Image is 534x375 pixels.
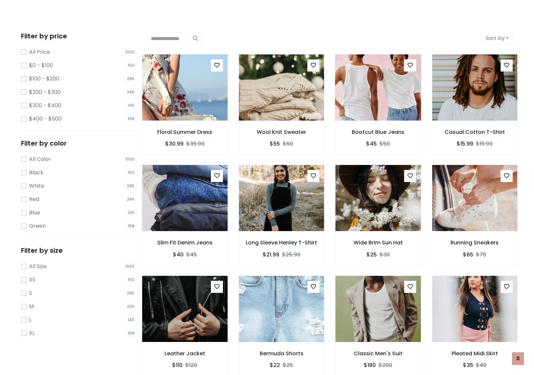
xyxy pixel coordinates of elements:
del: $200 [378,361,392,369]
span: 150 [126,276,137,283]
h6: $22 [270,362,280,368]
del: $25.99 [282,251,300,258]
del: $45 [186,251,197,258]
label: $300 - $400 [29,102,61,110]
h6: $30.99 [165,141,184,147]
label: XL [29,329,35,337]
label: All Size [29,262,47,270]
del: $60 [283,140,293,148]
span: 145 [126,317,137,323]
label: XS [29,276,35,284]
label: Blue [29,209,40,217]
label: All Price [29,48,50,56]
h6: Wool Knit Sweater [239,129,325,135]
span: 295 [125,183,137,189]
span: 145 [126,209,137,216]
h6: $65 [463,251,473,258]
h5: Filter by size [21,246,137,254]
label: Green [29,222,46,230]
h6: $15.99 [457,141,473,147]
label: Red [29,195,39,203]
label: Black [29,169,43,177]
span: 145 [126,102,137,109]
label: $400 - $500 [29,115,62,123]
span: 150 [126,62,137,69]
h6: Slim Fit Denim Jeans [142,239,228,246]
label: All Color [29,155,51,163]
label: $100 - $200 [29,75,59,83]
h5: Filter by color [21,139,137,147]
label: M [29,303,34,311]
label: S [29,289,32,297]
del: $120 [185,361,197,369]
h6: Floral Summer Dress [142,129,228,135]
h6: $180 [364,362,376,368]
h6: $55 [270,141,280,147]
span: 1000 [123,156,137,163]
h6: Pleated Midi Skirt [432,350,518,357]
del: $25 [283,361,293,369]
h6: $25 [366,251,377,258]
h6: Running Sneakers [432,239,518,246]
h6: Classic Men's Suit [335,350,421,357]
del: $19.99 [476,140,493,148]
h6: Wide Brim Sun Hat [335,239,421,246]
button: Sort by [481,32,513,45]
h6: $40 [173,251,184,258]
del: $50 [379,140,390,148]
h6: Casual Cotton T-Shirt [432,129,518,135]
span: 1000 [123,49,137,55]
del: $40 [476,361,487,369]
h6: Bermuda Shorts [239,350,325,357]
h6: Leather Jacket [142,350,228,357]
label: $0 - $100 [29,61,53,69]
h6: $21.99 [263,251,279,258]
span: 150 [126,169,137,176]
span: 295 [125,290,137,297]
h6: $35 [463,362,473,368]
span: 246 [125,303,137,310]
label: L [29,316,31,324]
h6: Bootcut Blue Jeans [335,129,421,135]
span: 168 [126,330,137,337]
h6: $110 [172,362,183,368]
h5: Filter by price [21,32,137,40]
h6: Long Sleeve Henley T-Shirt [239,239,325,246]
span: 168 [126,116,137,122]
label: $200 - $300 [29,88,61,96]
del: $75 [476,251,486,258]
span: 246 [125,89,137,96]
label: White [29,182,44,190]
span: 1000 [123,263,137,270]
del: $35.99 [186,140,205,148]
span: 295 [125,75,137,82]
span: 168 [126,223,137,229]
del: $30 [379,251,390,258]
h6: $45 [366,141,377,147]
span: 246 [125,196,137,203]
